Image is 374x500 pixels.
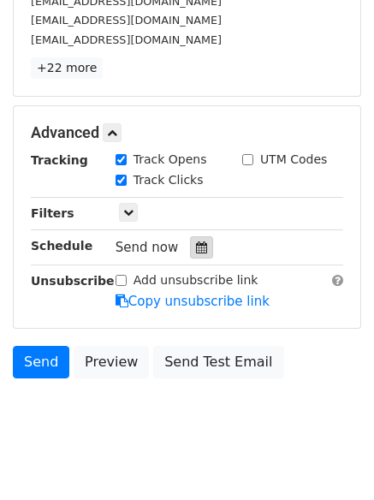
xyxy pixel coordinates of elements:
label: Track Opens [134,151,207,169]
span: Send now [116,240,179,255]
label: UTM Codes [260,151,327,169]
strong: Schedule [31,239,92,253]
strong: Tracking [31,153,88,167]
a: +22 more [31,57,103,79]
small: [EMAIL_ADDRESS][DOMAIN_NAME] [31,33,222,46]
strong: Filters [31,206,74,220]
a: Copy unsubscribe link [116,294,270,309]
label: Add unsubscribe link [134,271,258,289]
small: [EMAIL_ADDRESS][DOMAIN_NAME] [31,14,222,27]
h5: Advanced [31,123,343,142]
a: Preview [74,346,149,378]
strong: Unsubscribe [31,274,115,288]
a: Send [13,346,69,378]
iframe: Chat Widget [288,418,374,500]
label: Track Clicks [134,171,204,189]
a: Send Test Email [153,346,283,378]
